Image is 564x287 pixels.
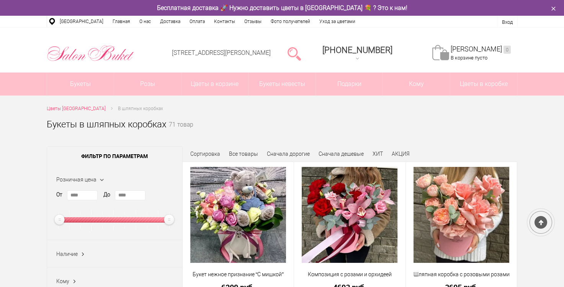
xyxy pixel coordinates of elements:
[414,167,509,263] img: Шляпная коробка с розовыми розами
[315,16,360,27] a: Уход за цветами
[56,191,62,199] label: От
[47,105,106,113] a: Цветы [GEOGRAPHIC_DATA]
[267,151,310,157] a: Сначала дорогие
[229,151,258,157] a: Все товары
[47,147,182,166] span: Фильтр по параметрам
[185,16,209,27] a: Оплата
[47,43,134,63] img: Цветы Нижний Новгород
[319,151,364,157] a: Сначала дешевые
[108,16,135,27] a: Главная
[383,73,450,96] span: Кому
[502,19,513,25] a: Вход
[248,73,316,96] a: Букеты невесты
[135,16,155,27] a: О нас
[209,16,240,27] a: Контакты
[41,4,523,12] div: Бесплатная доставка 🚀 Нужно доставить цветы в [GEOGRAPHIC_DATA] 💐 ? Это к нам!
[302,167,397,263] img: Композиция с розами и орхидеей
[47,106,106,111] span: Цветы [GEOGRAPHIC_DATA]
[55,16,108,27] a: [GEOGRAPHIC_DATA]
[181,73,248,96] a: Цветы в корзине
[451,45,511,54] a: [PERSON_NAME]
[188,271,289,279] a: Букет нежное признание “С мишкой”
[316,73,383,96] a: Подарки
[56,176,96,183] span: Розничная цена
[411,271,512,279] a: Шляпная коробка с розовыми розами
[299,271,401,279] a: Композиция с розами и орхидеей
[172,49,271,56] a: [STREET_ADDRESS][PERSON_NAME]
[114,73,181,96] a: Розы
[169,122,193,140] small: 71 товар
[504,46,511,54] ins: 0
[190,151,220,157] span: Сортировка
[56,251,78,257] span: Наличие
[318,43,397,64] a: [PHONE_NUMBER]
[103,191,110,199] label: До
[56,278,69,284] span: Кому
[47,73,114,96] a: Букеты
[47,117,167,131] h1: Букеты в шляпных коробках
[392,151,410,157] a: АКЦИЯ
[266,16,315,27] a: Фото получателей
[322,45,392,55] span: [PHONE_NUMBER]
[155,16,185,27] a: Доставка
[373,151,383,157] a: ХИТ
[450,73,517,96] a: Цветы в коробке
[190,167,286,263] img: Букет нежное признание “С мишкой”
[451,55,487,61] span: В корзине пусто
[118,106,163,111] span: В шляпных коробках
[240,16,266,27] a: Отзывы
